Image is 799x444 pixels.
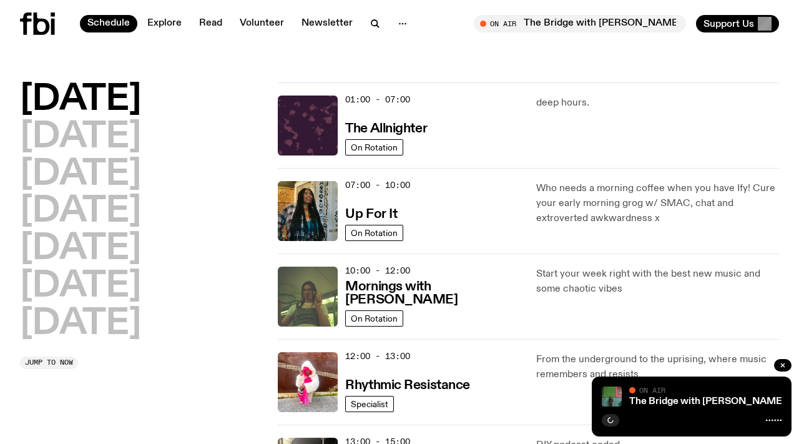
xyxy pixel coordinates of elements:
[474,15,686,32] button: On AirThe Bridge with [PERSON_NAME]
[20,232,141,267] button: [DATE]
[345,179,410,191] span: 07:00 - 10:00
[639,386,665,394] span: On Air
[703,18,754,29] span: Support Us
[345,122,427,136] h3: The Allnighter
[345,396,394,412] a: Specialist
[20,357,78,369] button: Jump to now
[536,96,779,111] p: deep hours.
[20,120,141,155] button: [DATE]
[536,181,779,226] p: Who needs a morning coffee when you have Ify! Cure your early morning grog w/ SMAC, chat and extr...
[278,352,338,412] img: Attu crouches on gravel in front of a brown wall. They are wearing a white fur coat with a hood, ...
[20,82,141,117] button: [DATE]
[351,142,398,152] span: On Rotation
[345,225,403,241] a: On Rotation
[345,139,403,155] a: On Rotation
[345,278,521,307] a: Mornings with [PERSON_NAME]
[345,205,397,221] a: Up For It
[602,387,622,407] img: Amelia Sparke is wearing a black hoodie and pants, leaning against a blue, green and pink wall wi...
[629,397,785,407] a: The Bridge with [PERSON_NAME]
[696,15,779,32] button: Support Us
[345,208,397,221] h3: Up For It
[20,307,141,342] button: [DATE]
[351,313,398,323] span: On Rotation
[80,15,137,32] a: Schedule
[25,359,73,366] span: Jump to now
[345,265,410,277] span: 10:00 - 12:00
[536,352,779,382] p: From the underground to the uprising, where music remembers and resists
[232,15,292,32] a: Volunteer
[345,280,521,307] h3: Mornings with [PERSON_NAME]
[345,310,403,327] a: On Rotation
[278,267,338,327] img: Jim Kretschmer in a really cute outfit with cute braids, standing on a train holding up a peace s...
[20,157,141,192] button: [DATE]
[345,350,410,362] span: 12:00 - 13:00
[192,15,230,32] a: Read
[345,377,470,392] a: Rhythmic Resistance
[20,194,141,229] button: [DATE]
[345,120,427,136] a: The Allnighter
[351,228,398,237] span: On Rotation
[536,267,779,297] p: Start your week right with the best new music and some chaotic vibes
[345,379,470,392] h3: Rhythmic Resistance
[140,15,189,32] a: Explore
[345,94,410,106] span: 01:00 - 07:00
[294,15,360,32] a: Newsletter
[278,181,338,241] img: Ify - a Brown Skin girl with black braided twists, looking up to the side with her tongue stickin...
[20,269,141,304] button: [DATE]
[351,399,388,408] span: Specialist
